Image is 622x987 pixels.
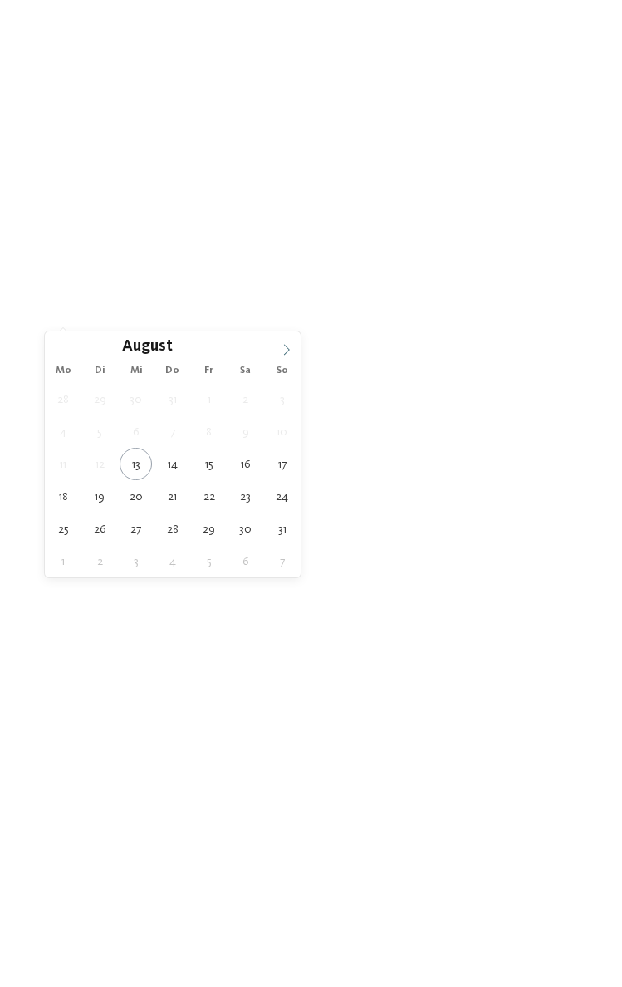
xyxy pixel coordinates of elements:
[120,513,152,545] span: August 27, 2025
[264,366,301,376] span: So
[84,513,116,545] span: August 26, 2025
[84,480,116,513] span: August 19, 2025
[266,415,298,448] span: August 10, 2025
[84,448,116,480] span: August 12, 2025
[100,150,290,162] a: Familienhotels [GEOGRAPHIC_DATA]
[229,415,262,448] span: August 9, 2025
[229,513,262,545] span: August 30, 2025
[577,581,581,596] span: /
[154,366,191,376] span: Do
[193,383,225,415] span: August 1, 2025
[80,167,188,179] a: Qualitätsversprechen
[173,337,228,355] input: Year
[81,366,118,376] span: Di
[193,513,225,545] span: August 29, 2025
[156,545,189,577] span: September 4, 2025
[193,448,225,480] span: August 15, 2025
[583,27,608,40] span: Menü
[156,383,189,415] span: Juli 31, 2025
[120,545,152,577] span: September 3, 2025
[266,448,298,480] span: August 17, 2025
[71,417,551,432] span: Meine Wünsche
[228,366,264,376] span: Sa
[42,89,580,117] span: Familienhotels Südtirol – von Familien für Familien
[193,415,225,448] span: August 8, 2025
[229,480,262,513] span: August 23, 2025
[266,513,298,545] span: August 31, 2025
[198,242,424,263] span: Jetzt unverbindlich anfragen!
[229,448,262,480] span: August 16, 2025
[30,148,592,198] p: Die sind so bunt wie das Leben, verfolgen aber alle die gleichen . Findet jetzt das Familienhotel...
[547,15,622,52] img: Familienhotels Südtirol
[120,383,152,415] span: Juli 30, 2025
[266,480,298,513] span: August 24, 2025
[47,513,80,545] span: August 25, 2025
[193,480,225,513] span: August 22, 2025
[266,545,298,577] span: September 7, 2025
[84,415,116,448] span: August 5, 2025
[581,581,592,596] span: 27
[71,357,551,372] span: Abreise
[156,415,189,448] span: August 7, 2025
[156,513,189,545] span: August 28, 2025
[50,118,572,135] span: Die Expertinnen und Experten für naturnahe Ferien, die in Erinnerung bleiben
[47,545,80,577] span: September 1, 2025
[122,340,173,356] span: August
[156,448,189,480] span: August 14, 2025
[47,415,80,448] span: August 4, 2025
[293,524,329,535] span: filtern
[45,366,81,376] span: Mo
[120,448,152,480] span: August 13, 2025
[71,477,551,492] span: Weitere Filter anzeigen
[47,480,80,513] span: August 18, 2025
[191,366,228,376] span: Fr
[71,327,551,342] span: Anreise
[229,383,262,415] span: August 2, 2025
[156,480,189,513] span: August 21, 2025
[120,415,152,448] span: August 6, 2025
[566,581,577,596] span: 27
[84,545,116,577] span: September 2, 2025
[120,480,152,513] span: August 20, 2025
[71,387,551,402] span: Region
[71,447,551,462] span: Family Experiences
[238,265,385,278] span: Bei euren Lieblingshotels
[193,545,225,577] span: September 5, 2025
[266,383,298,415] span: August 3, 2025
[229,545,262,577] span: September 6, 2025
[118,366,154,376] span: Mi
[84,383,116,415] span: Juli 29, 2025
[47,383,80,415] span: Juli 28, 2025
[47,448,80,480] span: August 11, 2025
